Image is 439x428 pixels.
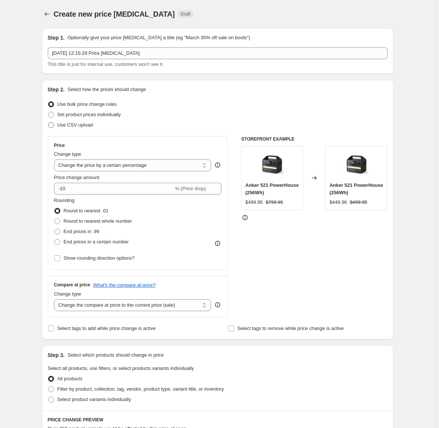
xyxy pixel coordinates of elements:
h6: STOREFRONT EXAMPLE [241,136,388,142]
h2: Step 3. [48,351,65,359]
h6: PRICE CHANGE PREVIEW [48,417,388,423]
img: a1720c11_anker_521_powerhouse__256wh__hero__1800x1800px_80x.jpg [257,150,287,179]
div: $449.96 [329,199,347,206]
span: % (Price drop) [175,186,206,191]
span: Draft [181,11,190,17]
span: End prices in .99 [64,229,100,234]
span: Filter by product, collection, tag, vendor, product type, variant title, or inventory [57,386,224,392]
span: Change type [54,151,81,157]
div: help [214,301,221,309]
span: Select product variants individually [57,397,131,402]
span: This title is just for internal use, customers won't see it [48,61,162,67]
span: Create new price [MEDICAL_DATA] [54,10,175,18]
span: Use bulk price change rules [57,101,117,107]
h3: Price [54,142,65,148]
img: a1720c11_anker_521_powerhouse__256wh__hero__1800x1800px_80x.jpg [342,150,371,179]
span: Select tags to add while price change is active [57,326,156,331]
p: Select which products should change in price [67,351,164,359]
span: Set product prices individually [57,112,121,117]
h2: Step 2. [48,86,65,93]
input: -15 [54,183,174,195]
span: Price change amount [54,175,100,180]
div: $499.95 [245,199,263,206]
strike: $799.95 [266,199,283,206]
span: All products [57,376,83,381]
span: End prices in a certain number [64,239,129,245]
span: Show rounding direction options? [64,255,135,261]
span: Change type [54,291,81,297]
div: help [214,161,221,169]
span: Round to nearest .01 [64,208,108,213]
span: Anker 521 PowerHouse (256Wh) [329,182,383,195]
p: Select how the prices should change [67,86,146,93]
button: Price change jobs [42,9,52,19]
span: Anker 521 PowerHouse (256Wh) [245,182,299,195]
p: Optionally give your price [MEDICAL_DATA] a title (eg "March 30% off sale on boots") [67,34,250,41]
span: Use CSV upload [57,122,93,128]
input: 30% off holiday sale [48,47,388,59]
span: Select tags to remove while price change is active [237,326,344,331]
span: Select all products, use filters, or select products variants individually [48,365,194,371]
strike: $499.95 [350,199,367,206]
span: Round to nearest whole number [64,218,132,224]
h3: Compare at price [54,282,90,288]
button: What's the compare at price? [93,282,156,288]
h2: Step 1. [48,34,65,41]
span: Rounding [54,198,75,203]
